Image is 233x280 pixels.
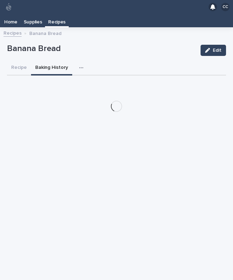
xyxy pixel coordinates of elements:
a: Supplies [21,14,45,27]
p: Home [4,14,17,25]
a: Recipes [3,29,22,37]
p: Supplies [24,14,42,25]
button: Edit [201,45,226,56]
p: Recipes [48,14,66,25]
button: Recipe [7,61,31,76]
img: 80hjoBaRqlyywVK24fQd [4,2,13,12]
a: Home [1,14,21,27]
p: Banana Bread [7,44,195,54]
span: Edit [213,48,221,53]
a: Recipes [45,14,69,26]
div: CC [221,3,230,11]
p: Banana Bread [29,29,61,37]
button: Baking History [31,61,72,76]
